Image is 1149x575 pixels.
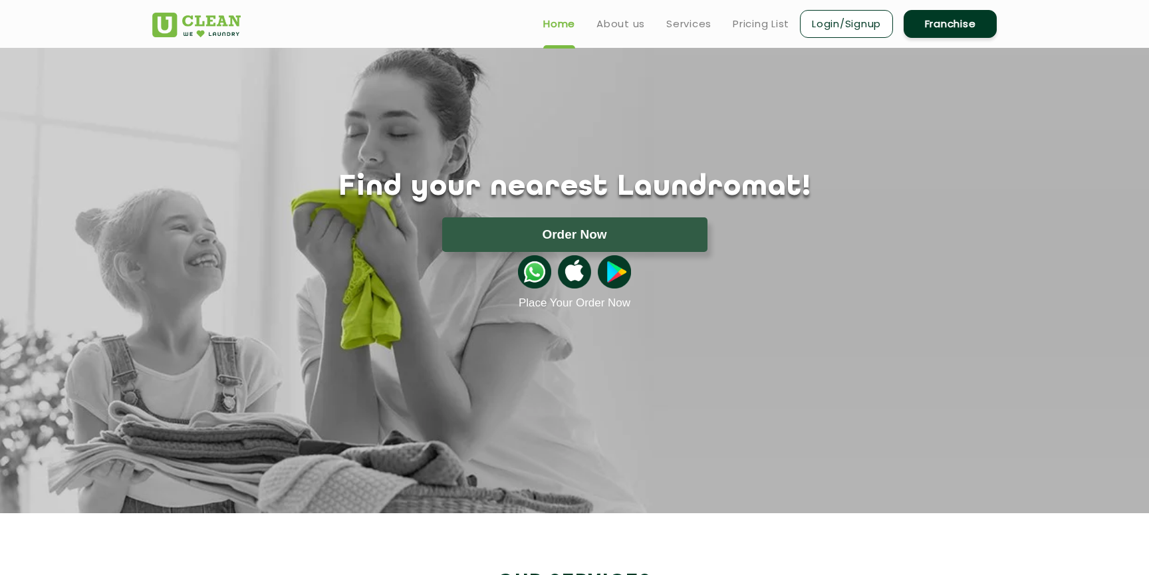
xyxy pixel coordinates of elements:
a: Services [666,16,711,32]
a: About us [596,16,645,32]
a: Home [543,16,575,32]
button: Order Now [442,217,707,252]
img: whatsappicon.png [518,255,551,288]
img: apple-icon.png [558,255,591,288]
a: Franchise [904,10,997,38]
a: Place Your Order Now [519,296,630,310]
img: playstoreicon.png [598,255,631,288]
h1: Find your nearest Laundromat! [142,171,1007,204]
a: Login/Signup [800,10,893,38]
img: UClean Laundry and Dry Cleaning [152,13,241,37]
a: Pricing List [733,16,789,32]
